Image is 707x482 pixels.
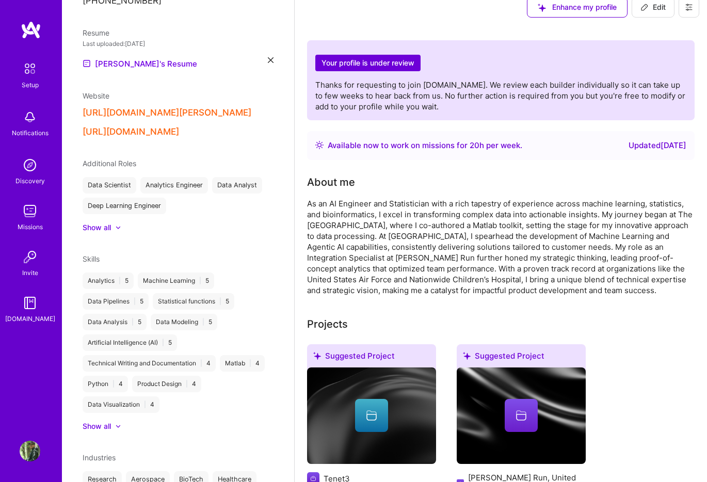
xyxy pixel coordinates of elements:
[119,277,121,285] span: |
[83,293,149,310] div: Data Pipelines 5
[5,313,55,324] div: [DOMAIN_NAME]
[83,376,128,392] div: Python 4
[17,441,43,461] a: User Avatar
[132,318,134,326] span: |
[186,380,188,388] span: |
[20,293,40,313] img: guide book
[640,2,666,12] span: Edit
[457,344,586,372] div: Suggested Project
[140,177,208,194] div: Analytics Engineer
[315,80,685,111] span: Thanks for requesting to join [DOMAIN_NAME]. We review each builder individually so it can take u...
[463,352,471,360] i: icon SuggestedTeams
[83,254,100,263] span: Skills
[21,21,41,39] img: logo
[113,380,115,388] span: |
[151,314,217,330] div: Data Modeling 5
[20,247,40,267] img: Invite
[18,221,43,232] div: Missions
[20,201,40,221] img: teamwork
[22,79,39,90] div: Setup
[83,396,159,413] div: Data Visualization 4
[83,222,111,233] div: Show all
[202,318,204,326] span: |
[219,297,221,306] span: |
[15,175,45,186] div: Discovery
[249,359,251,367] span: |
[19,58,41,79] img: setup
[83,453,116,462] span: Industries
[22,267,38,278] div: Invite
[83,198,166,214] div: Deep Learning Engineer
[315,141,324,149] img: Availability
[307,174,355,190] div: About me
[134,297,136,306] span: |
[83,126,179,137] button: [URL][DOMAIN_NAME]
[470,140,479,150] span: 20
[307,198,695,296] div: As an AI Engineer and Statistician with a rich tapestry of experience across machine learning, st...
[12,127,49,138] div: Notifications
[629,139,686,152] div: Updated [DATE]
[83,57,197,70] a: [PERSON_NAME]'s Resume
[20,155,40,175] img: discovery
[162,339,164,347] span: |
[83,107,251,118] button: [URL][DOMAIN_NAME][PERSON_NAME]
[83,355,216,372] div: Technical Writing and Documentation 4
[212,177,262,194] div: Data Analyst
[313,352,321,360] i: icon SuggestedTeams
[20,107,40,127] img: bell
[220,355,265,372] div: Matlab 4
[315,55,421,72] h2: Your profile is under review
[83,91,109,100] span: Website
[132,376,201,392] div: Product Design 4
[307,344,436,372] div: Suggested Project
[83,159,136,168] span: Additional Roles
[20,441,40,461] img: User Avatar
[457,367,586,464] img: cover
[83,314,147,330] div: Data Analysis 5
[200,359,202,367] span: |
[83,177,136,194] div: Data Scientist
[83,334,177,351] div: Artificial Intelligence (AI) 5
[328,139,522,152] div: Available now to work on missions for h per week .
[153,293,234,310] div: Statistical functions 5
[83,272,134,289] div: Analytics 5
[307,316,348,332] div: Projects
[268,57,274,63] i: icon Close
[199,277,201,285] span: |
[83,38,274,49] div: Last uploaded: [DATE]
[144,400,146,409] span: |
[307,367,436,464] img: cover
[83,59,91,68] img: Resume
[138,272,214,289] div: Machine Learning 5
[83,28,109,37] span: Resume
[83,421,111,431] div: Show all
[307,174,355,190] div: Tell us a little about yourself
